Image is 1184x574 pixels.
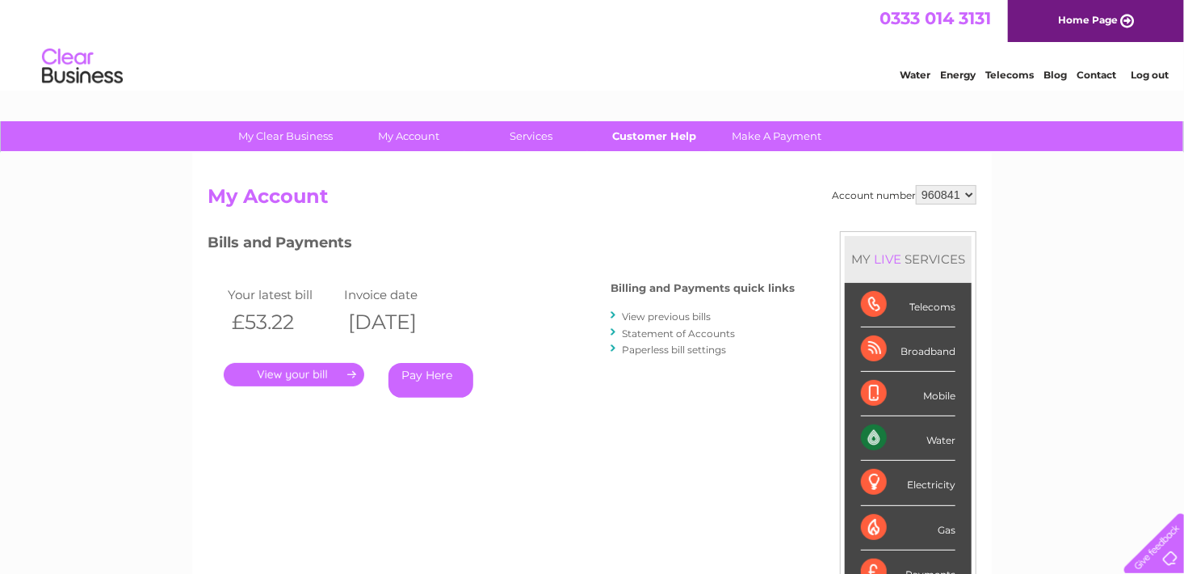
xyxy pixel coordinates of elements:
a: My Clear Business [220,121,353,151]
a: View previous bills [622,310,711,323]
div: Clear Business is a trading name of Verastar Limited (registered in [GEOGRAPHIC_DATA] No. 3667643... [212,9,975,78]
td: Your latest bill [224,284,340,306]
a: Water [900,69,930,81]
a: Blog [1043,69,1067,81]
a: Pay Here [388,363,473,398]
a: Telecoms [985,69,1034,81]
a: . [224,363,364,386]
a: Contact [1077,69,1116,81]
img: logo.png [41,42,124,91]
div: MY SERVICES [845,236,972,282]
th: [DATE] [340,306,456,339]
a: Customer Help [588,121,721,151]
a: Statement of Accounts [622,327,735,340]
div: Gas [861,506,955,551]
div: LIVE [871,251,905,267]
th: £53.22 [224,306,340,339]
td: Invoice date [340,284,456,306]
div: Electricity [861,461,955,505]
a: Energy [940,69,976,81]
div: Broadband [861,327,955,372]
h2: My Account [208,185,976,216]
div: Telecoms [861,283,955,327]
div: Water [861,416,955,461]
div: Account number [832,185,976,205]
a: Services [465,121,598,151]
a: Make A Payment [711,121,844,151]
a: My Account [342,121,476,151]
a: 0333 014 3131 [880,8,991,28]
h4: Billing and Payments quick links [611,282,795,294]
h3: Bills and Payments [208,231,795,260]
div: Mobile [861,372,955,416]
a: Paperless bill settings [622,344,726,356]
a: Log out [1131,69,1169,81]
